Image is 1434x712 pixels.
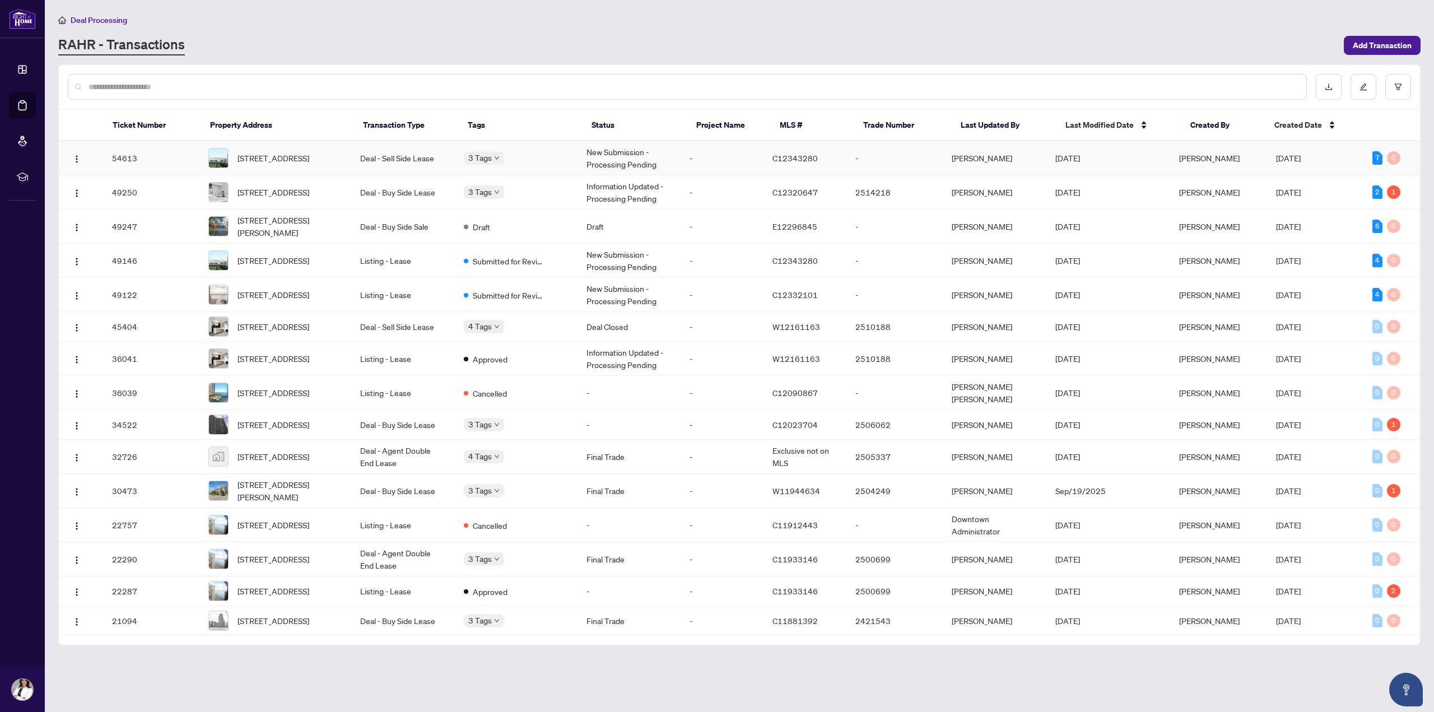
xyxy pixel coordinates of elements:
[1276,486,1301,496] span: [DATE]
[681,342,763,376] td: -
[681,210,763,244] td: -
[238,254,309,267] span: [STREET_ADDRESS]
[1372,552,1382,566] div: 0
[846,410,943,440] td: 2506062
[1353,36,1412,54] span: Add Transaction
[1387,518,1400,532] div: 0
[1055,290,1080,300] span: [DATE]
[943,312,1046,342] td: [PERSON_NAME]
[943,576,1046,606] td: [PERSON_NAME]
[578,342,681,376] td: Information Updated - Processing Pending
[72,389,81,398] img: Logo
[351,376,455,410] td: Listing - Lease
[103,474,199,508] td: 30473
[72,453,81,462] img: Logo
[1276,452,1301,462] span: [DATE]
[1372,518,1382,532] div: 0
[943,278,1046,312] td: [PERSON_NAME]
[943,606,1046,636] td: [PERSON_NAME]
[1055,420,1080,430] span: [DATE]
[1055,554,1080,564] span: [DATE]
[68,183,86,201] button: Logo
[1372,614,1382,627] div: 0
[1055,388,1080,398] span: [DATE]
[846,342,943,376] td: 2510188
[772,586,818,596] span: C11933146
[72,291,81,300] img: Logo
[238,152,309,164] span: [STREET_ADDRESS]
[952,110,1056,141] th: Last Updated By
[103,141,199,175] td: 54613
[72,323,81,332] img: Logo
[103,342,199,376] td: 36041
[772,322,820,332] span: W12161163
[1372,352,1382,365] div: 0
[238,450,309,463] span: [STREET_ADDRESS]
[681,474,763,508] td: -
[1372,450,1382,463] div: 0
[351,576,455,606] td: Listing - Lease
[772,187,818,197] span: C12320647
[943,342,1046,376] td: [PERSON_NAME]
[1276,221,1301,231] span: [DATE]
[1316,74,1342,100] button: download
[1387,320,1400,333] div: 0
[1372,320,1382,333] div: 0
[1065,119,1134,131] span: Last Modified Date
[1055,187,1080,197] span: [DATE]
[209,581,228,601] img: thumbnail-img
[772,388,818,398] span: C12090867
[846,376,943,410] td: -
[103,576,199,606] td: 22287
[681,606,763,636] td: -
[72,155,81,164] img: Logo
[772,616,818,626] span: C11881392
[1372,185,1382,199] div: 2
[351,508,455,542] td: Listing - Lease
[473,289,546,301] span: Submitted for Review
[1394,83,1402,91] span: filter
[1055,616,1080,626] span: [DATE]
[681,312,763,342] td: -
[238,352,309,365] span: [STREET_ADDRESS]
[1276,255,1301,266] span: [DATE]
[943,376,1046,410] td: [PERSON_NAME] [PERSON_NAME]
[103,210,199,244] td: 49247
[68,350,86,367] button: Logo
[1387,288,1400,301] div: 0
[846,576,943,606] td: 2500699
[68,217,86,235] button: Logo
[68,416,86,434] button: Logo
[1179,187,1240,197] span: [PERSON_NAME]
[1276,187,1301,197] span: [DATE]
[1387,450,1400,463] div: 0
[494,618,500,623] span: down
[68,550,86,568] button: Logo
[1387,352,1400,365] div: 0
[238,186,309,198] span: [STREET_ADDRESS]
[209,550,228,569] img: thumbnail-img
[1179,420,1240,430] span: [PERSON_NAME]
[68,516,86,534] button: Logo
[1179,255,1240,266] span: [PERSON_NAME]
[772,520,818,530] span: C11912443
[1276,353,1301,364] span: [DATE]
[1179,452,1240,462] span: [PERSON_NAME]
[1387,484,1400,497] div: 1
[103,175,199,210] td: 49250
[72,257,81,266] img: Logo
[578,474,681,508] td: Final Trade
[1056,110,1182,141] th: Last Modified Date
[473,387,507,399] span: Cancelled
[473,353,508,365] span: Approved
[578,244,681,278] td: New Submission - Processing Pending
[351,141,455,175] td: Deal - Sell Side Lease
[1387,418,1400,431] div: 1
[494,556,500,562] span: down
[1372,220,1382,233] div: 6
[1276,290,1301,300] span: [DATE]
[943,440,1046,474] td: [PERSON_NAME]
[846,508,943,542] td: -
[1055,353,1080,364] span: [DATE]
[1387,185,1400,199] div: 1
